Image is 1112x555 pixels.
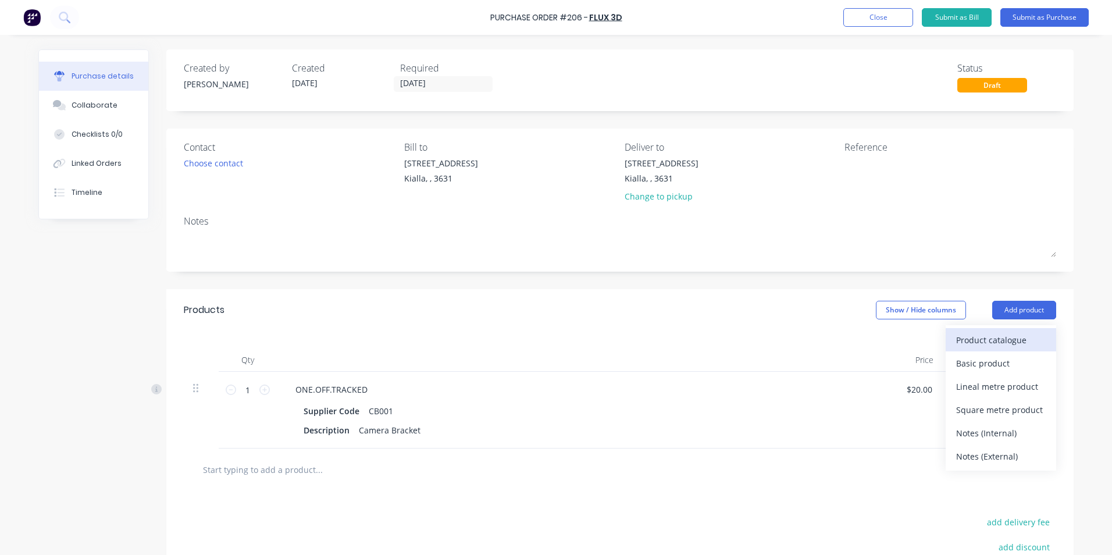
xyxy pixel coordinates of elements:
[404,157,478,169] div: [STREET_ADDRESS]
[39,120,148,149] button: Checklists 0/0
[219,348,277,372] div: Qty
[957,78,1027,92] div: Draft
[184,61,283,75] div: Created by
[72,100,117,111] div: Collaborate
[404,172,478,184] div: Kialla, , 3631
[184,303,224,317] div: Products
[589,12,622,23] a: FLUX 3D
[364,403,398,419] div: CB001
[490,12,588,24] div: Purchase Order #206 -
[184,214,1056,228] div: Notes
[943,348,1027,372] div: Total
[956,425,1046,442] div: Notes (Internal)
[404,140,616,154] div: Bill to
[39,149,148,178] button: Linked Orders
[299,403,364,419] div: Supplier Code
[39,178,148,207] button: Timeline
[72,129,123,140] div: Checklists 0/0
[980,514,1056,529] button: add delivery fee
[922,8,992,27] button: Submit as Bill
[625,190,698,202] div: Change to pickup
[292,61,391,75] div: Created
[184,157,243,169] div: Choose contact
[956,332,1046,348] div: Product catalogue
[23,9,41,26] img: Factory
[72,187,102,198] div: Timeline
[992,301,1056,319] button: Add product
[72,71,134,81] div: Purchase details
[956,448,1046,465] div: Notes (External)
[39,91,148,120] button: Collaborate
[184,140,395,154] div: Contact
[876,301,966,319] button: Show / Hide columns
[956,401,1046,418] div: Square metre product
[956,378,1046,395] div: Lineal metre product
[39,62,148,91] button: Purchase details
[400,61,499,75] div: Required
[184,78,283,90] div: [PERSON_NAME]
[354,422,425,439] div: Camera Bracket
[625,172,698,184] div: Kialla, , 3631
[72,158,122,169] div: Linked Orders
[844,140,1056,154] div: Reference
[625,157,698,169] div: [STREET_ADDRESS]
[1000,8,1089,27] button: Submit as Purchase
[202,458,435,481] input: Start typing to add a product...
[992,539,1056,554] button: add discount
[299,422,354,439] div: Description
[858,348,943,372] div: Price
[286,381,377,398] div: ONE.OFF.TRACKED
[957,61,1056,75] div: Status
[625,140,836,154] div: Deliver to
[956,355,1046,372] div: Basic product
[843,8,913,27] button: Close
